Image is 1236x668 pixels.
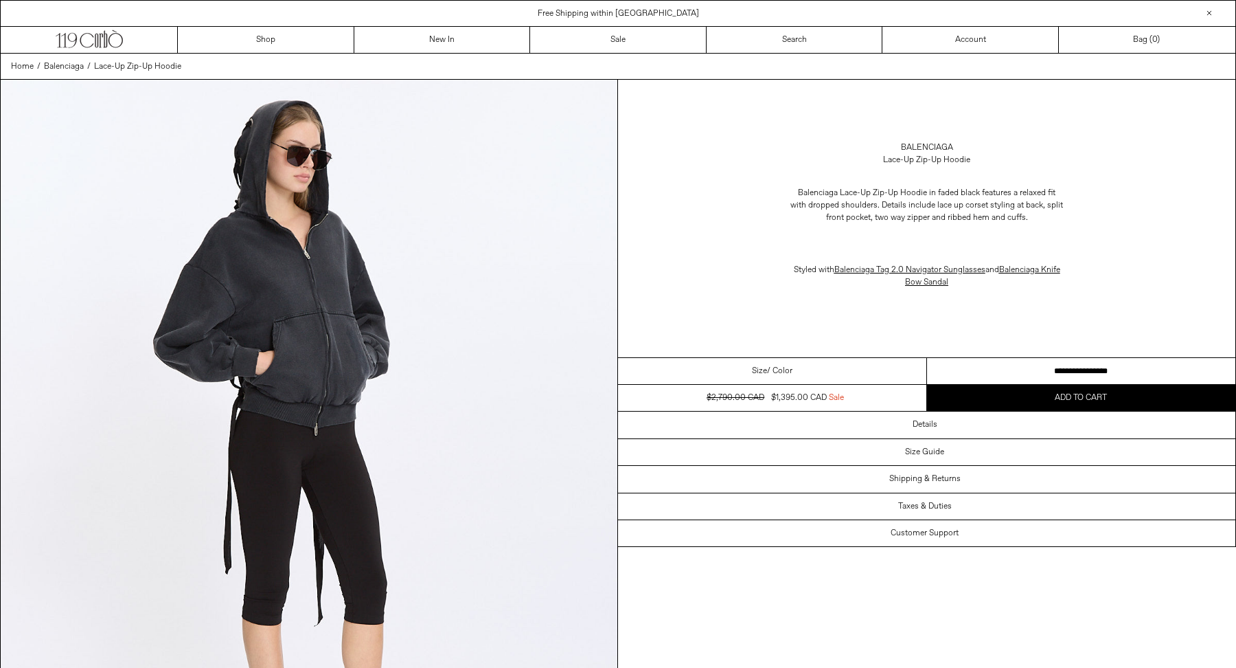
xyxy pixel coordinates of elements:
[178,27,354,53] a: Shop
[1152,34,1160,46] span: )
[834,265,985,276] a: Balenciaga Tag 2.0 Navigator Sunglasses
[905,447,944,457] h3: Size Guide
[829,392,844,404] span: Sale
[901,142,953,154] a: Balenciaga
[794,265,1060,288] span: Styled with and
[11,61,34,72] span: Home
[707,27,883,53] a: Search
[354,27,531,53] a: New In
[883,154,970,166] div: Lace-Up Zip-Up Hoodie
[94,60,181,73] a: Lace-Up Zip-Up Hoodie
[891,528,959,538] h3: Customer Support
[1059,27,1235,53] a: Bag ()
[530,27,707,53] a: Sale
[913,420,937,430] h3: Details
[1152,34,1157,45] span: 0
[889,474,961,484] h3: Shipping & Returns
[898,502,952,511] h3: Taxes & Duties
[790,180,1064,231] p: Balenciaga Lace-Up Zip-Up Hoodie in faded black features a relaxed fit with dropped shoulders. De...
[752,365,767,377] span: Size
[1055,392,1107,403] span: Add to cart
[11,60,34,73] a: Home
[882,27,1059,53] a: Account
[87,60,91,73] span: /
[771,392,827,403] span: $1,395.00 CAD
[44,61,84,72] span: Balenciaga
[707,392,764,403] s: $2,790.00 CAD
[767,365,792,377] span: / Color
[927,385,1236,411] button: Add to cart
[94,61,181,72] span: Lace-Up Zip-Up Hoodie
[538,8,699,19] a: Free Shipping within [GEOGRAPHIC_DATA]
[44,60,84,73] a: Balenciaga
[37,60,41,73] span: /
